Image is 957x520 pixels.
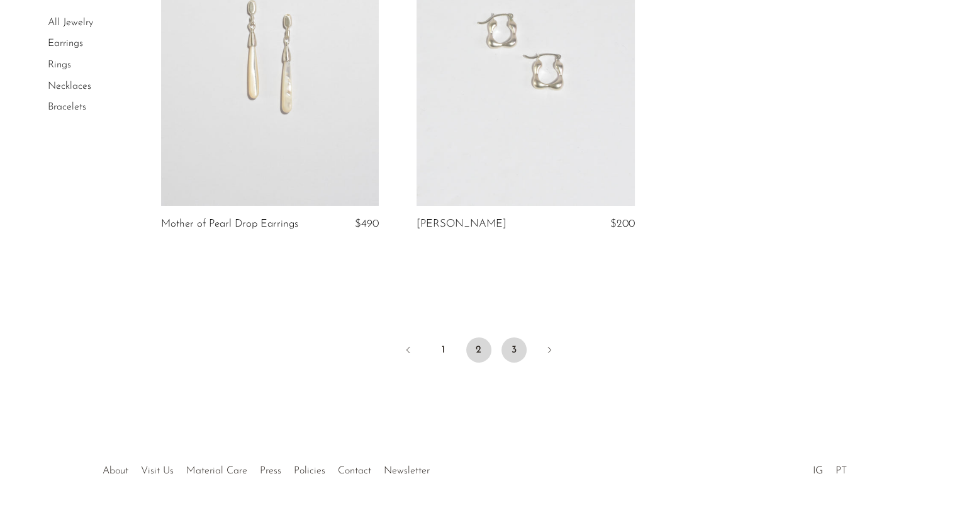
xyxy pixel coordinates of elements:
[260,466,281,476] a: Press
[294,466,325,476] a: Policies
[103,466,128,476] a: About
[48,39,83,49] a: Earrings
[161,218,298,230] a: Mother of Pearl Drop Earrings
[610,218,635,229] span: $200
[48,81,91,91] a: Necklaces
[338,466,371,476] a: Contact
[537,337,562,365] a: Next
[466,337,491,363] span: 2
[48,102,86,112] a: Bracelets
[431,337,456,363] a: 1
[807,456,853,480] ul: Social Medias
[836,466,847,476] a: PT
[48,18,93,28] a: All Jewelry
[396,337,421,365] a: Previous
[141,466,174,476] a: Visit Us
[96,456,436,480] ul: Quick links
[417,218,506,230] a: [PERSON_NAME]
[48,60,71,70] a: Rings
[501,337,527,363] a: 3
[355,218,379,229] span: $490
[186,466,247,476] a: Material Care
[813,466,823,476] a: IG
